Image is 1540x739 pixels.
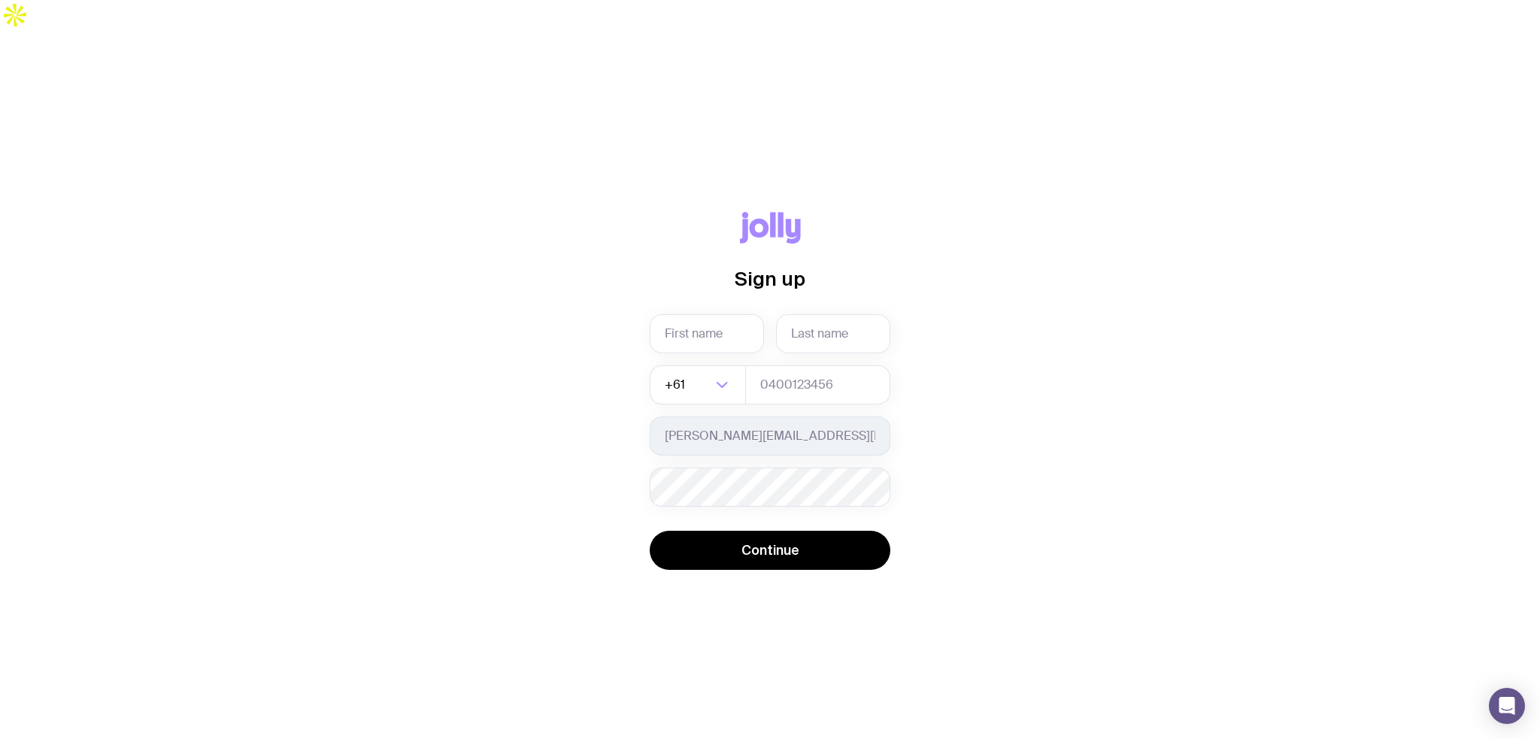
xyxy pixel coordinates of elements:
[776,314,890,353] input: Last name
[650,416,890,456] input: you@email.com
[650,531,890,570] button: Continue
[665,365,688,404] span: +61
[741,541,799,559] span: Continue
[745,365,890,404] input: 0400123456
[650,365,746,404] div: Search for option
[1489,688,1525,724] div: Open Intercom Messenger
[735,268,805,289] span: Sign up
[688,365,711,404] input: Search for option
[650,314,764,353] input: First name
